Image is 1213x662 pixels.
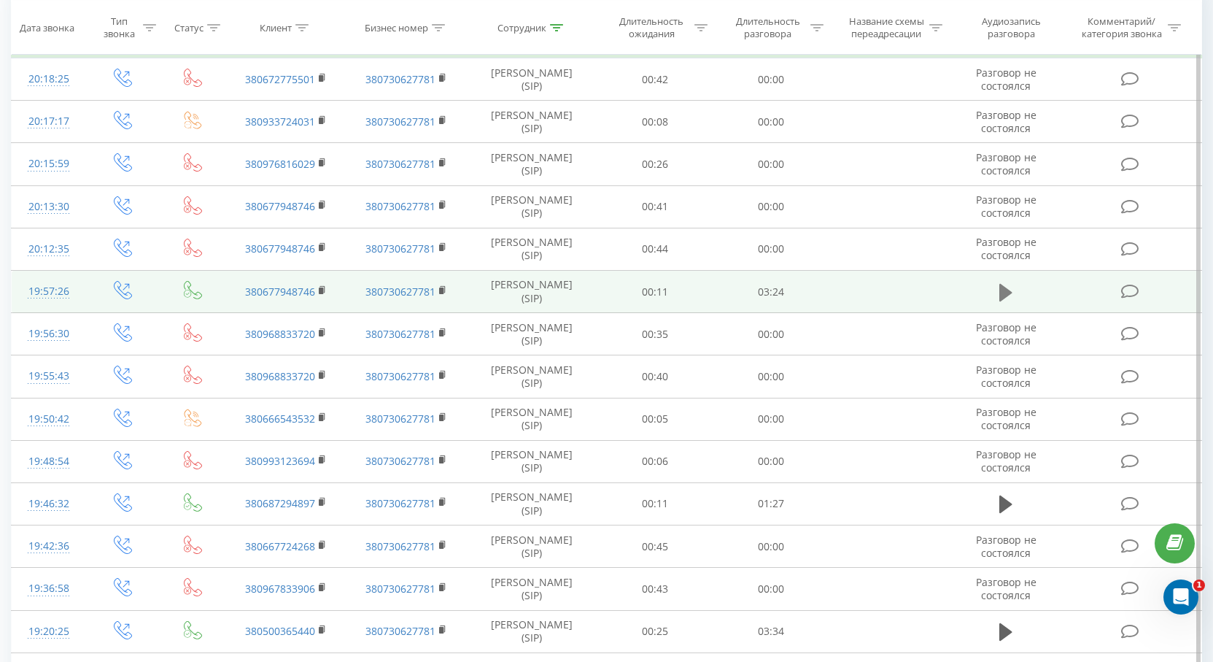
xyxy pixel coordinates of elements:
[597,440,713,482] td: 00:06
[713,526,829,568] td: 00:00
[98,15,139,40] div: Тип звонка
[245,496,315,510] a: 380687294897
[245,157,315,171] a: 380976816029
[976,193,1036,220] span: Разговор не состоялся
[713,610,829,653] td: 03:34
[597,526,713,568] td: 00:45
[365,199,435,213] a: 380730627781
[713,58,829,101] td: 00:00
[1193,580,1205,591] span: 1
[26,107,71,136] div: 20:17:17
[26,405,71,434] div: 19:50:42
[467,610,597,653] td: [PERSON_NAME] (SIP)
[26,574,71,603] div: 19:36:58
[174,21,204,34] div: Статус
[976,66,1036,93] span: Разговор не состоялся
[467,355,597,398] td: [PERSON_NAME] (SIP)
[365,327,435,341] a: 380730627781
[365,21,428,34] div: Бизнес номер
[365,72,435,86] a: 380730627781
[597,355,713,398] td: 00:40
[26,235,71,263] div: 20:12:35
[597,482,713,525] td: 00:11
[467,568,597,610] td: [PERSON_NAME] (SIP)
[26,532,71,561] div: 19:42:36
[26,277,71,306] div: 19:57:26
[713,271,829,313] td: 03:24
[976,150,1036,177] span: Разговор не состоялся
[1079,15,1164,40] div: Комментарий/категория звонка
[976,235,1036,262] span: Разговор не состоялся
[26,320,71,348] div: 19:56:30
[976,447,1036,474] span: Разговор не состоялся
[365,454,435,468] a: 380730627781
[26,617,71,646] div: 19:20:25
[245,72,315,86] a: 380672775501
[729,15,807,40] div: Длительность разговора
[713,440,829,482] td: 00:00
[713,568,829,610] td: 00:00
[497,21,546,34] div: Сотрудник
[713,355,829,398] td: 00:00
[976,320,1036,347] span: Разговор не состоялся
[467,143,597,185] td: [PERSON_NAME] (SIP)
[365,115,435,128] a: 380730627781
[260,21,292,34] div: Клиент
[713,185,829,228] td: 00:00
[467,271,597,313] td: [PERSON_NAME] (SIP)
[597,101,713,143] td: 00:08
[713,228,829,270] td: 00:00
[245,539,315,553] a: 380667724268
[848,15,926,40] div: Название схемы переадресации
[26,447,71,476] div: 19:48:54
[597,610,713,653] td: 00:25
[1163,580,1198,615] iframe: Intercom live chat
[467,526,597,568] td: [PERSON_NAME] (SIP)
[597,58,713,101] td: 00:42
[245,412,315,426] a: 380666543532
[613,15,691,40] div: Длительность ожидания
[467,58,597,101] td: [PERSON_NAME] (SIP)
[365,582,435,596] a: 380730627781
[467,398,597,440] td: [PERSON_NAME] (SIP)
[713,482,829,525] td: 01:27
[597,228,713,270] td: 00:44
[365,539,435,553] a: 380730627781
[976,575,1036,602] span: Разговор не состоялся
[245,242,315,255] a: 380677948746
[245,199,315,213] a: 380677948746
[467,228,597,270] td: [PERSON_NAME] (SIP)
[365,412,435,426] a: 380730627781
[245,369,315,383] a: 380968833720
[976,405,1036,432] span: Разговор не состоялся
[713,101,829,143] td: 00:00
[245,454,315,468] a: 380993123694
[467,185,597,228] td: [PERSON_NAME] (SIP)
[245,285,315,299] a: 380677948746
[597,185,713,228] td: 00:41
[20,21,74,34] div: Дата звонка
[467,440,597,482] td: [PERSON_NAME] (SIP)
[26,150,71,178] div: 20:15:59
[365,496,435,510] a: 380730627781
[597,271,713,313] td: 00:11
[713,398,829,440] td: 00:00
[964,15,1058,40] div: Аудиозапись разговора
[597,398,713,440] td: 00:05
[365,242,435,255] a: 380730627781
[245,327,315,341] a: 380968833720
[365,369,435,383] a: 380730627781
[713,143,829,185] td: 00:00
[26,193,71,221] div: 20:13:30
[245,624,315,638] a: 380500365440
[597,568,713,610] td: 00:43
[467,482,597,525] td: [PERSON_NAME] (SIP)
[26,490,71,518] div: 19:46:32
[245,115,315,128] a: 380933724031
[365,157,435,171] a: 380730627781
[597,143,713,185] td: 00:26
[597,313,713,355] td: 00:35
[976,363,1036,390] span: Разговор не состоялся
[245,582,315,596] a: 380967833906
[26,362,71,390] div: 19:55:43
